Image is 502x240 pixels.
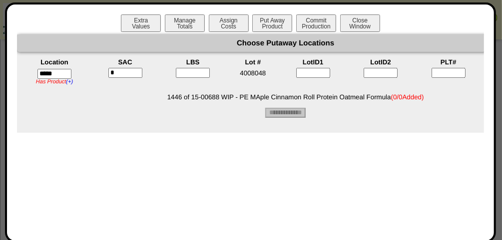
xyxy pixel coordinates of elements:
[209,14,249,32] button: AssignCosts
[348,58,415,66] th: LotID2
[227,67,279,86] td: 4008048
[159,58,226,66] th: LBS
[121,14,161,32] button: ExtraValues
[340,14,380,32] button: CloseWindow
[415,58,482,66] th: PLT#
[18,79,90,85] div: Has Product
[296,14,336,32] button: CommitProduction
[165,14,205,32] button: ManageTotals
[66,79,73,85] a: (+)
[391,93,424,101] span: ( Added)
[227,58,279,66] th: Lot #
[252,14,292,32] button: Put AwayProduct
[18,58,91,66] th: Location
[280,58,347,66] th: LotID1
[393,93,403,101] span: 0/0
[339,22,381,30] a: CloseWindow
[92,58,159,66] th: SAC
